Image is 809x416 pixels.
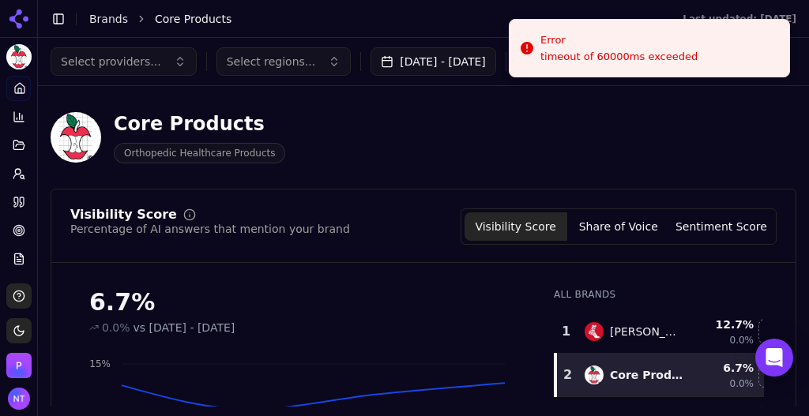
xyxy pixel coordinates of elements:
img: Nate Tower [8,388,30,410]
span: vs [DATE] - [DATE] [134,320,235,335]
span: 0.0% [730,334,754,347]
a: Brands [89,13,128,25]
button: [DATE] - [DATE] [371,47,496,76]
span: Select providers... [61,54,161,69]
tspan: 15% [89,358,111,369]
button: Share of Voice [567,212,670,241]
button: Sentiment Score [670,212,773,241]
tr: 1mueller sports medicine[PERSON_NAME] Sports Medicine12.7%0.0%Hide mueller sports medicine data [555,310,785,354]
div: Open Intercom Messenger [755,339,793,377]
div: 2 [563,365,569,384]
button: Visibility Score [465,212,567,241]
img: Core Products [51,112,101,163]
div: Error [540,32,698,48]
span: 0.0% [102,320,130,335]
div: 12.7 % [697,317,754,332]
div: [PERSON_NAME] Sports Medicine [610,324,684,339]
img: mueller sports medicine [585,322,604,341]
button: Open organization switcher [6,353,32,378]
div: Core Products [114,111,285,137]
div: Percentage of AI answers that mention your brand [70,221,350,237]
div: timeout of 60000ms exceeded [540,50,698,64]
span: Orthopedic Healthcare Products [114,143,285,163]
div: 1 [562,322,569,341]
div: Visibility Score [70,208,177,221]
button: Current brand: Core Products [6,44,32,69]
div: All Brands [554,288,764,301]
div: Last updated: [DATE] [683,13,796,25]
div: Core Products [610,367,684,383]
img: Core Products [6,44,32,69]
img: core products [585,365,604,384]
span: Core Products [155,11,231,27]
nav: breadcrumb [89,11,651,27]
tr: 2core productsCore Products6.7%0.0%Hide core products data [555,354,785,397]
div: 6.7 % [697,360,754,376]
button: Hide mueller sports medicine data [758,319,784,344]
span: 0.0% [730,377,754,390]
button: Open user button [8,388,30,410]
div: 6.7% [89,288,522,317]
img: Perrill [6,353,32,378]
span: Select regions... [227,54,316,69]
